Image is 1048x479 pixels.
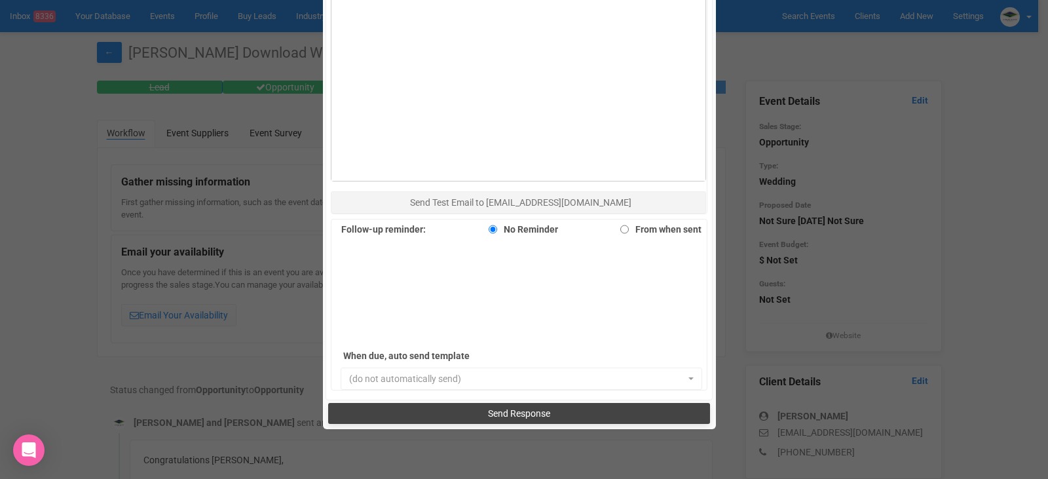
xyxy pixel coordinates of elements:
label: When due, auto send template [343,347,527,365]
span: (do not automatically send) [349,372,686,385]
div: Open Intercom Messenger [13,434,45,466]
span: Send Response [488,408,550,419]
label: No Reminder [482,220,558,239]
label: From when sent [614,220,702,239]
span: Send Test Email to [EMAIL_ADDRESS][DOMAIN_NAME] [410,197,631,208]
label: Follow-up reminder: [341,220,426,239]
